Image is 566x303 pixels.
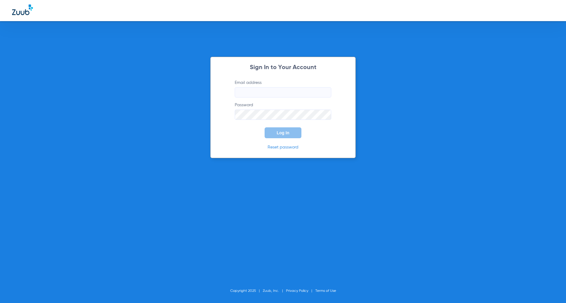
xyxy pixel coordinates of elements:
[277,130,289,135] span: Log In
[536,274,566,303] iframe: Chat Widget
[286,289,308,293] a: Privacy Policy
[263,288,286,294] li: Zuub, Inc.
[235,87,331,97] input: Email address
[12,5,33,15] img: Zuub Logo
[235,110,331,120] input: Password
[265,127,301,138] button: Log In
[226,65,340,71] h2: Sign In to Your Account
[235,80,331,97] label: Email address
[268,145,298,149] a: Reset password
[315,289,336,293] a: Terms of Use
[235,102,331,120] label: Password
[230,288,263,294] li: Copyright 2025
